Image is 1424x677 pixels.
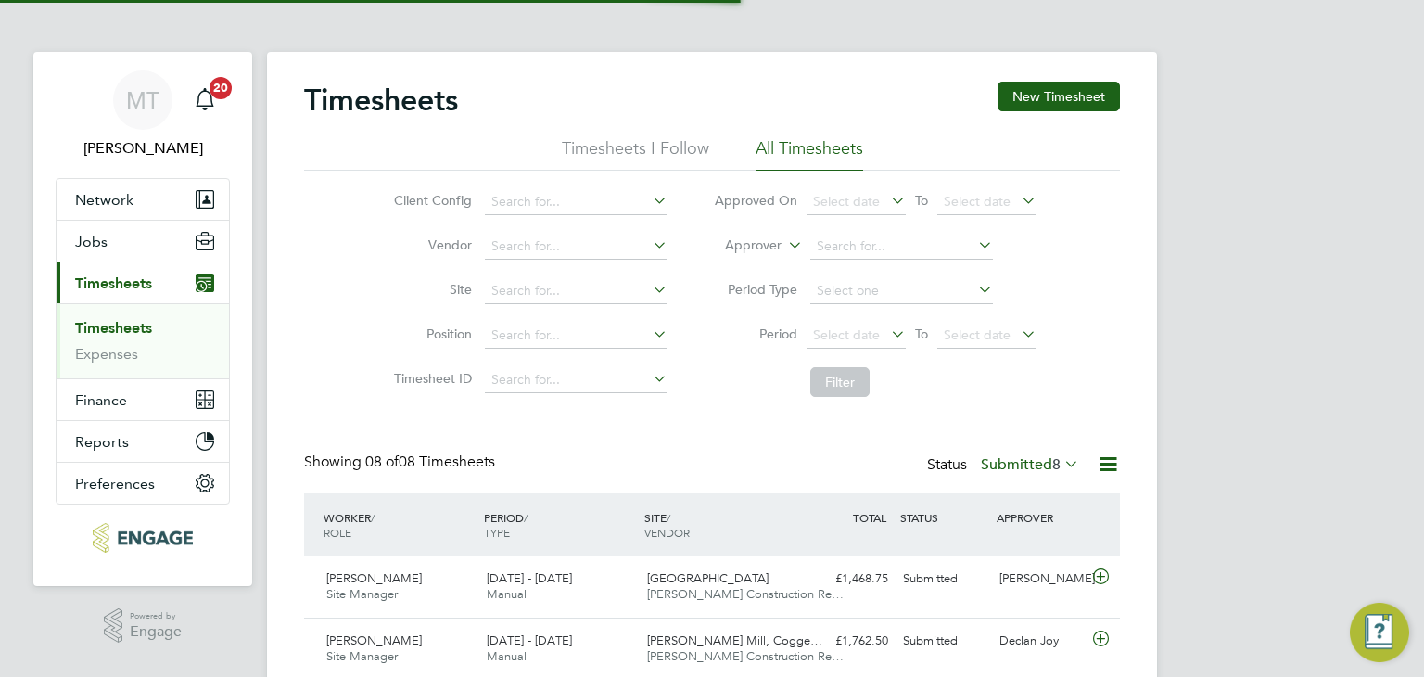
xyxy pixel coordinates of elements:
[75,475,155,492] span: Preferences
[75,275,152,292] span: Timesheets
[326,648,398,664] span: Site Manager
[130,624,182,640] span: Engage
[319,501,479,549] div: WORKER
[909,188,934,212] span: To
[485,234,667,260] input: Search for...
[799,626,896,657] div: £1,762.50
[57,463,229,504] button: Preferences
[667,510,670,525] span: /
[57,379,229,420] button: Finance
[186,70,223,130] a: 20
[365,453,399,471] span: 08 of
[944,193,1011,210] span: Select date
[371,510,375,525] span: /
[992,501,1088,534] div: APPROVER
[57,421,229,462] button: Reports
[896,564,992,594] div: Submitted
[647,632,822,648] span: [PERSON_NAME] Mill, Cogge…
[981,455,1079,474] label: Submitted
[944,326,1011,343] span: Select date
[57,303,229,378] div: Timesheets
[487,648,527,664] span: Manual
[485,367,667,393] input: Search for...
[326,570,422,586] span: [PERSON_NAME]
[485,189,667,215] input: Search for...
[487,586,527,602] span: Manual
[324,525,351,540] span: ROLE
[927,453,1083,479] div: Status
[896,626,992,657] div: Submitted
[714,281,797,298] label: Period Type
[56,70,230,160] a: MT[PERSON_NAME]
[56,523,230,553] a: Go to home page
[813,193,880,210] span: Select date
[647,648,844,664] span: [PERSON_NAME] Construction Re…
[388,236,472,253] label: Vendor
[304,82,458,119] h2: Timesheets
[647,570,769,586] span: [GEOGRAPHIC_DATA]
[75,233,108,250] span: Jobs
[485,278,667,304] input: Search for...
[130,608,182,624] span: Powered by
[909,322,934,346] span: To
[210,77,232,99] span: 20
[388,281,472,298] label: Site
[562,137,709,171] li: Timesheets I Follow
[388,326,472,342] label: Position
[304,453,499,472] div: Showing
[365,453,495,471] span: 08 Timesheets
[992,626,1088,657] div: Declan Joy
[326,632,422,648] span: [PERSON_NAME]
[126,88,159,112] span: MT
[75,433,129,451] span: Reports
[698,236,782,255] label: Approver
[756,137,863,171] li: All Timesheets
[57,221,229,262] button: Jobs
[104,608,183,644] a: Powered byEngage
[75,345,138,363] a: Expenses
[1052,455,1061,474] span: 8
[487,570,572,586] span: [DATE] - [DATE]
[326,586,398,602] span: Site Manager
[388,370,472,387] label: Timesheet ID
[992,564,1088,594] div: [PERSON_NAME]
[998,82,1120,111] button: New Timesheet
[813,326,880,343] span: Select date
[75,391,127,409] span: Finance
[484,525,510,540] span: TYPE
[644,525,690,540] span: VENDOR
[714,326,797,342] label: Period
[57,179,229,220] button: Network
[56,137,230,160] span: Martina Taylor
[93,523,192,553] img: acr-ltd-logo-retina.png
[487,632,572,648] span: [DATE] - [DATE]
[853,510,886,525] span: TOTAL
[1350,603,1409,662] button: Engage Resource Center
[75,191,133,209] span: Network
[388,192,472,209] label: Client Config
[714,192,797,209] label: Approved On
[810,278,993,304] input: Select one
[57,262,229,303] button: Timesheets
[75,319,152,337] a: Timesheets
[810,367,870,397] button: Filter
[896,501,992,534] div: STATUS
[479,501,640,549] div: PERIOD
[799,564,896,594] div: £1,468.75
[640,501,800,549] div: SITE
[524,510,528,525] span: /
[647,586,844,602] span: [PERSON_NAME] Construction Re…
[33,52,252,586] nav: Main navigation
[485,323,667,349] input: Search for...
[810,234,993,260] input: Search for...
